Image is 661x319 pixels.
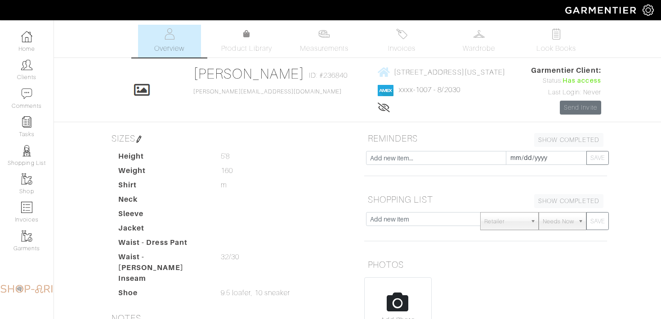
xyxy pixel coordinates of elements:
[221,252,239,262] span: 32/30
[378,85,393,96] img: american_express-1200034d2e149cdf2cc7894a33a747db654cf6f8355cb502592f1d228b2ac700.png
[463,43,495,54] span: Wardrobe
[21,59,32,71] img: clients-icon-6bae9207a08558b7cb47a8932f037763ab4055f8c8b6bfacd5dc20c3e0201464.png
[399,86,460,94] a: xxxx-1007 - 8/2030
[21,173,32,185] img: garments-icon-b7da505a4dc4fd61783c78ac3ca0ef83fa9d6f193b1c9dc38574b1d14d53ca28.png
[378,66,505,78] a: [STREET_ADDRESS][US_STATE]
[531,65,601,76] span: Garmentier Client:
[300,43,349,54] span: Measurements
[112,165,214,180] dt: Weight
[586,151,609,165] button: SAVE
[484,213,527,230] span: Retailer
[221,180,227,191] span: m
[396,28,407,40] img: orders-27d20c2124de7fd6de4e0e44c1d41de31381a507db9b33961299e4e07d508b8c.svg
[534,194,603,208] a: SHOW COMPLETED
[112,208,214,223] dt: Sleeve
[586,212,609,230] button: SAVE
[534,133,603,147] a: SHOW COMPLETED
[560,101,601,115] a: Send Invite
[473,28,485,40] img: wardrobe-487a4870c1b7c33e795ec22d11cfc2ed9d08956e64fb3008fe2437562e282088.svg
[563,76,601,86] span: Has access
[221,151,230,162] span: 5'8
[551,28,562,40] img: todo-9ac3debb85659649dc8f770b8b6100bb5dab4b48dedcbae339e5042a72dfd3cc.svg
[293,25,356,58] a: Measurements
[366,151,506,165] input: Add new item...
[561,2,643,18] img: garmentier-logo-header-white-b43fb05a5012e4ada735d5af1a66efaba907eab6374d6393d1fbf88cb4ef424d.png
[21,230,32,242] img: garments-icon-b7da505a4dc4fd61783c78ac3ca0ef83fa9d6f193b1c9dc38574b1d14d53ca28.png
[221,165,233,176] span: 160
[21,145,32,156] img: stylists-icon-eb353228a002819b7ec25b43dbf5f0378dd9e0616d9560372ff212230b889e62.png
[154,43,184,54] span: Overview
[21,88,32,99] img: comment-icon-a0a6a9ef722e966f86d9cbdc48e553b5cf19dbc54f86b18d962a5391bc8f6eb6.png
[108,129,351,147] h5: SIZES
[364,256,607,274] h5: PHOTOS
[135,136,143,143] img: pen-cf24a1663064a2ec1b9c1bd2387e9de7a2fa800b781884d57f21acf72779bad2.png
[21,116,32,128] img: reminder-icon-8004d30b9f0a5d33ae49ab947aed9ed385cf756f9e5892f1edd6e32f2345188e.png
[221,43,272,54] span: Product Library
[221,288,290,298] span: 9.5 loafer, 10 sneaker
[536,43,576,54] span: Look Books
[531,88,601,97] div: Last Login: Never
[543,213,574,230] span: Needs Now
[388,43,415,54] span: Invoices
[112,237,214,252] dt: Waist - Dress Pant
[112,252,214,273] dt: Waist - [PERSON_NAME]
[309,70,348,81] span: ID: #236840
[531,76,601,86] div: Status:
[112,180,214,194] dt: Shirt
[112,273,214,288] dt: Inseam
[525,25,588,58] a: Look Books
[193,89,342,95] a: [PERSON_NAME][EMAIL_ADDRESS][DOMAIN_NAME]
[112,151,214,165] dt: Height
[193,66,304,82] a: [PERSON_NAME]
[112,194,214,208] dt: Neck
[21,202,32,213] img: orders-icon-0abe47150d42831381b5fb84f609e132dff9fe21cb692f30cb5eec754e2cba89.png
[394,68,505,76] span: [STREET_ADDRESS][US_STATE]
[164,28,175,40] img: basicinfo-40fd8af6dae0f16599ec9e87c0ef1c0a1fdea2edbe929e3d69a839185d80c458.svg
[366,212,481,226] input: Add new item
[112,223,214,237] dt: Jacket
[215,29,278,54] a: Product Library
[112,288,214,302] dt: Shoe
[21,31,32,42] img: dashboard-icon-dbcd8f5a0b271acd01030246c82b418ddd0df26cd7fceb0bd07c9910d44c42f6.png
[643,4,654,16] img: gear-icon-white-bd11855cb880d31180b6d7d6211b90ccbf57a29d726f0c71d8c61bd08dd39cc2.png
[138,25,201,58] a: Overview
[318,28,330,40] img: measurements-466bbee1fd09ba9460f595b01e5d73f9e2bff037440d3c8f018324cb6cdf7a4a.svg
[370,25,433,58] a: Invoices
[364,129,607,147] h5: REMINDERS
[447,25,510,58] a: Wardrobe
[364,191,607,208] h5: SHOPPING LIST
